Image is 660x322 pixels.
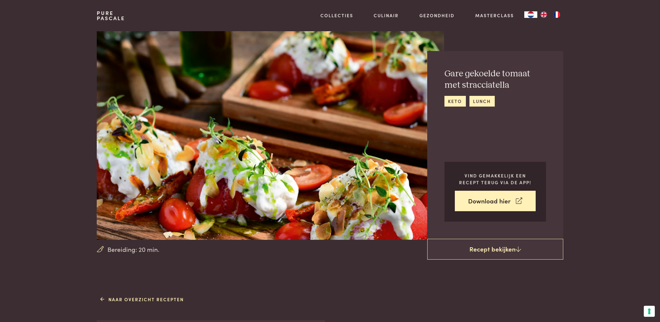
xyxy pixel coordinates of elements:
span: Bereiding: 20 min. [107,245,159,254]
a: Naar overzicht recepten [100,296,184,303]
a: Download hier [455,191,536,211]
a: lunch [469,96,495,107]
a: EN [537,11,550,18]
a: FR [550,11,563,18]
a: Culinair [374,12,399,19]
img: Gare gekoelde tomaat met stracciatella [97,31,444,240]
a: Recept bekijken [427,239,563,260]
a: Masterclass [475,12,514,19]
p: Vind gemakkelijk een recept terug via de app! [455,172,536,186]
button: Uw voorkeuren voor toestemming voor trackingtechnologieën [644,306,655,317]
ul: Language list [537,11,563,18]
a: Collecties [320,12,353,19]
aside: Language selected: Nederlands [524,11,563,18]
a: Gezondheid [419,12,455,19]
a: keto [444,96,466,107]
h2: Gare gekoelde tomaat met stracciatella [444,68,546,91]
a: NL [524,11,537,18]
a: PurePascale [97,10,125,21]
div: Language [524,11,537,18]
